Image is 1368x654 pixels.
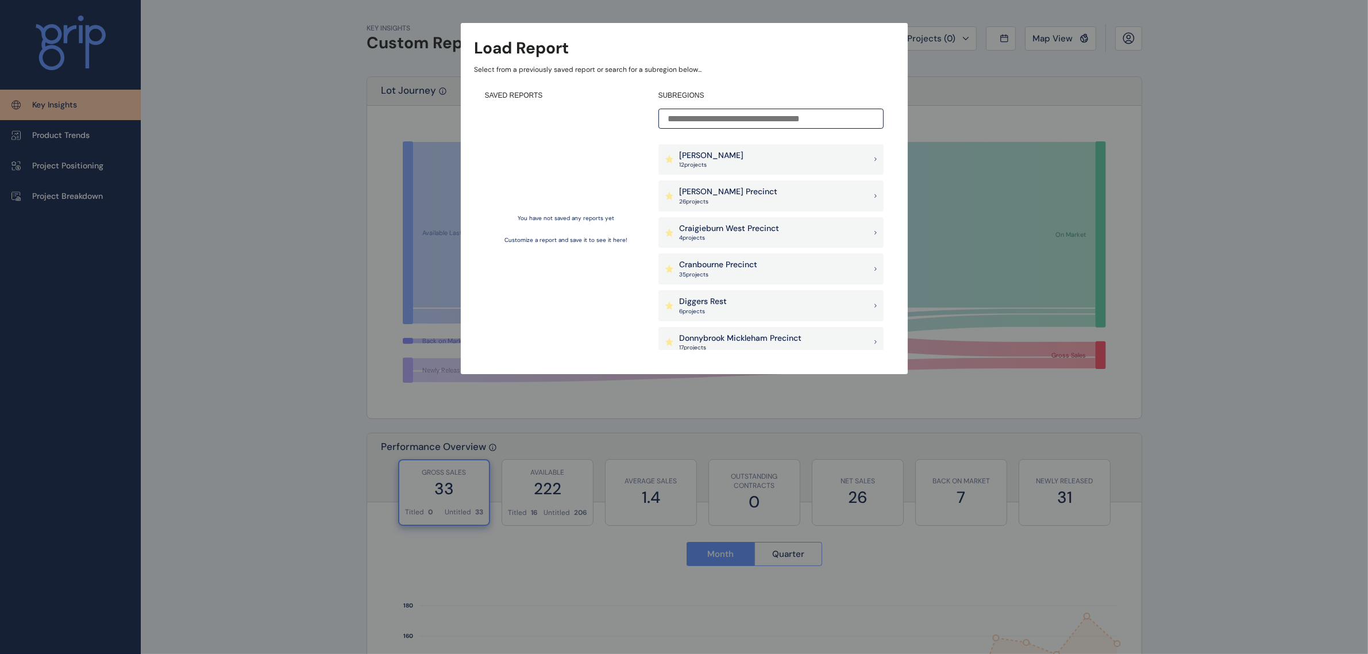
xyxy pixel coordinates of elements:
p: 17 project s [680,344,802,352]
p: 4 project s [680,234,780,242]
p: [PERSON_NAME] Precinct [680,186,778,198]
p: 35 project s [680,271,758,279]
p: 6 project s [680,307,727,316]
h4: SAVED REPORTS [485,91,648,101]
p: Craigieburn West Precinct [680,223,780,234]
h4: SUBREGIONS [658,91,884,101]
p: Diggers Rest [680,296,727,307]
p: 26 project s [680,198,778,206]
p: You have not saved any reports yet [518,214,615,222]
p: 12 project s [680,161,744,169]
h3: Load Report [475,37,569,59]
p: [PERSON_NAME] [680,150,744,161]
p: Donnybrook Mickleham Precinct [680,333,802,344]
p: Customize a report and save it to see it here! [505,236,628,244]
p: Select from a previously saved report or search for a subregion below... [475,65,894,75]
p: Cranbourne Precinct [680,259,758,271]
